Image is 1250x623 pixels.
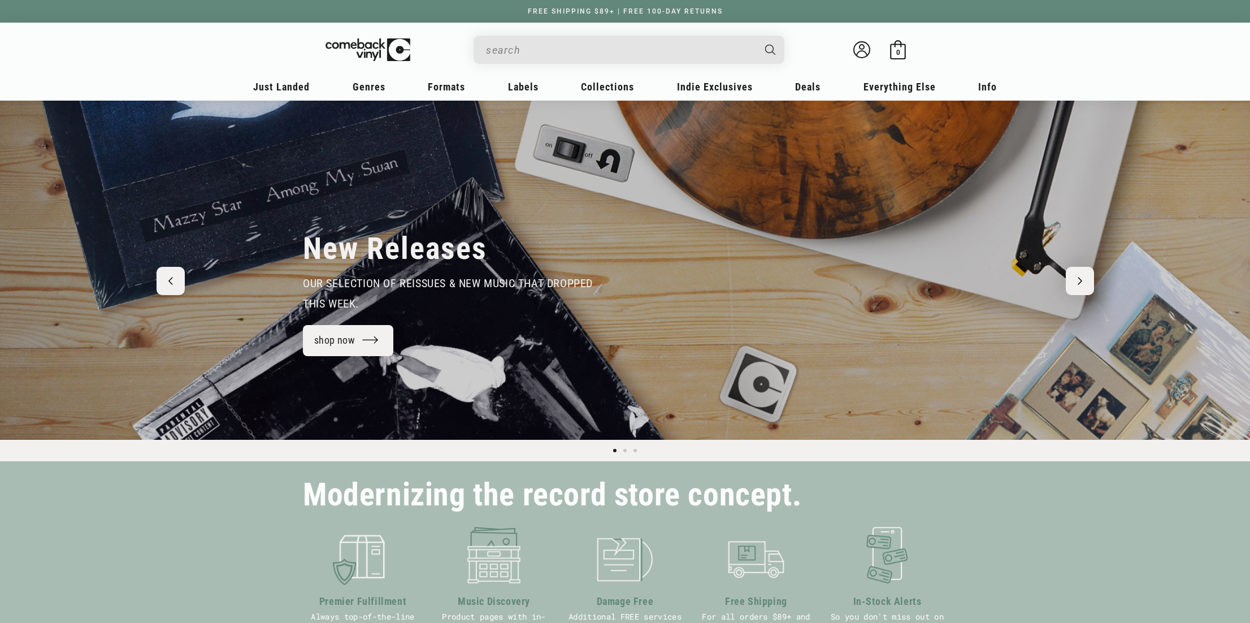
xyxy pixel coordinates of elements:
h3: Music Discovery [434,594,554,609]
button: Search [756,36,786,64]
h2: Modernizing the record store concept. [303,482,801,508]
span: 0 [896,48,900,57]
span: our selection of reissues & new music that dropped this week. [303,276,593,310]
span: Collections [581,81,634,93]
a: shop now [303,325,393,356]
button: Load slide 3 of 3 [630,445,640,456]
h3: Free Shipping [696,594,816,609]
input: search [486,38,754,62]
span: Indie Exclusives [677,81,753,93]
span: Genres [353,81,385,93]
span: Formats [428,81,465,93]
span: Labels [508,81,539,93]
button: Load slide 1 of 3 [610,445,620,456]
button: Load slide 2 of 3 [620,445,630,456]
span: Just Landed [253,81,310,93]
a: FREE SHIPPING $89+ | FREE 100-DAY RETURNS [517,7,734,15]
button: Next slide [1066,267,1094,295]
h3: In-Stock Alerts [827,594,947,609]
span: Everything Else [863,81,936,93]
h2: New Releases [303,230,487,267]
h3: Damage Free [565,594,685,609]
span: Info [978,81,997,93]
span: Deals [795,81,821,93]
button: Previous slide [157,267,185,295]
h3: Premier Fulfillment [303,594,423,609]
div: Search [474,36,784,64]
